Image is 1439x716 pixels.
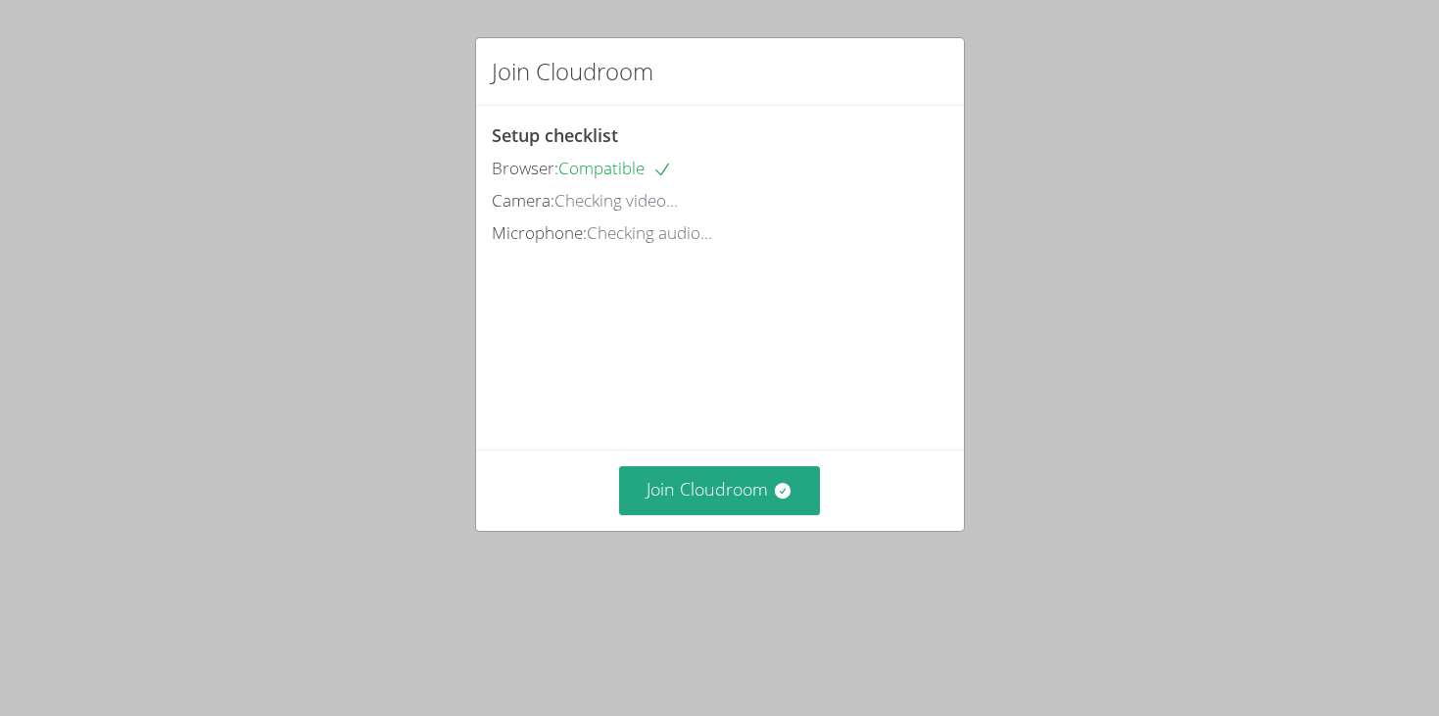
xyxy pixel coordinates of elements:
[492,189,554,212] span: Camera:
[492,221,587,244] span: Microphone:
[492,123,618,147] span: Setup checklist
[619,466,820,514] button: Join Cloudroom
[587,221,712,244] span: Checking audio...
[558,157,672,179] span: Compatible
[492,157,558,179] span: Browser:
[492,54,653,89] h2: Join Cloudroom
[554,189,678,212] span: Checking video...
